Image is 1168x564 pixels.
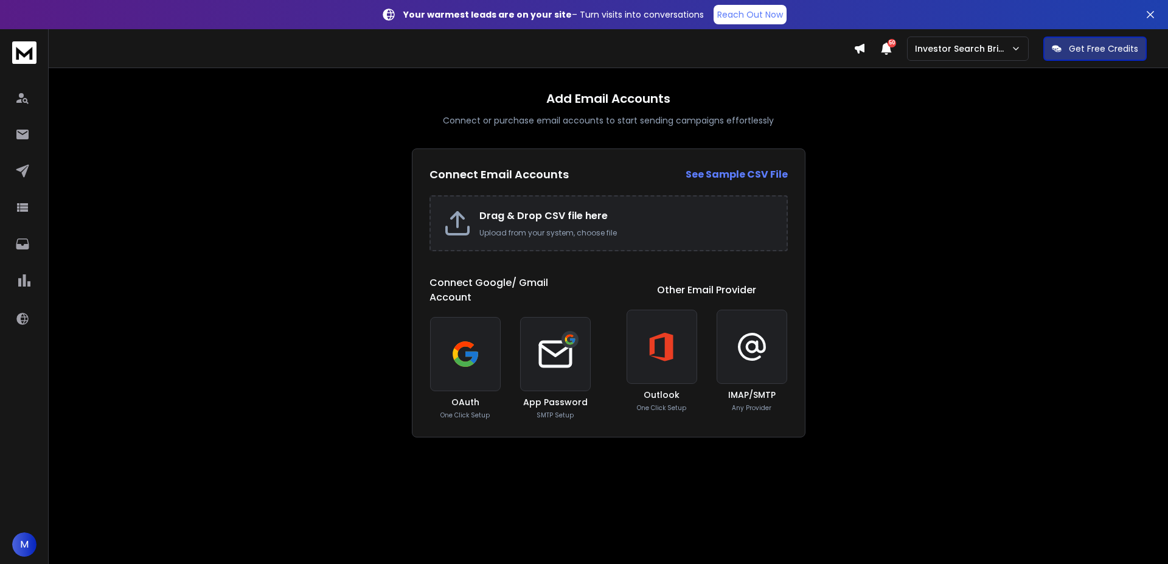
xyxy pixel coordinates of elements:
[12,41,36,64] img: logo
[717,9,783,21] p: Reach Out Now
[888,39,896,47] span: 50
[546,90,670,107] h1: Add Email Accounts
[479,209,774,223] h2: Drag & Drop CSV file here
[440,411,490,420] p: One Click Setup
[12,532,36,557] button: M
[479,228,774,238] p: Upload from your system, choose file
[1043,37,1147,61] button: Get Free Credits
[523,396,588,408] h3: App Password
[537,411,574,420] p: SMTP Setup
[644,389,680,401] h3: Outlook
[732,403,771,413] p: Any Provider
[451,396,479,408] h3: OAuth
[443,114,774,127] p: Connect or purchase email accounts to start sending campaigns effortlessly
[915,43,1011,55] p: Investor Search Brillwood
[657,283,756,298] h1: Other Email Provider
[637,403,686,413] p: One Click Setup
[429,276,591,305] h1: Connect Google/ Gmail Account
[686,167,788,182] a: See Sample CSV File
[429,166,569,183] h2: Connect Email Accounts
[686,167,788,181] strong: See Sample CSV File
[1069,43,1138,55] p: Get Free Credits
[728,389,776,401] h3: IMAP/SMTP
[403,9,704,21] p: – Turn visits into conversations
[403,9,572,21] strong: Your warmest leads are on your site
[714,5,787,24] a: Reach Out Now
